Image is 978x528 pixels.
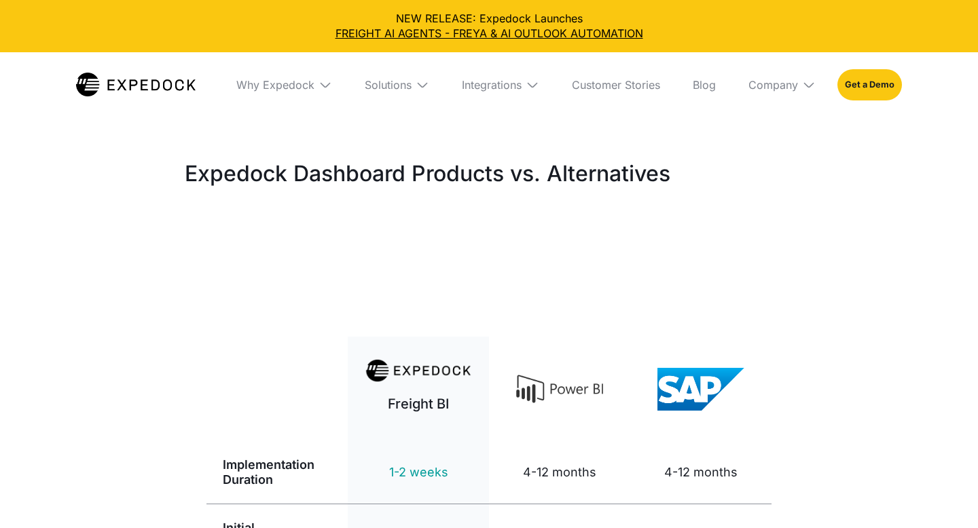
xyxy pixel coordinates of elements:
a: FREIGHT AI AGENTS - FREYA & AI OUTLOOK AUTOMATION [11,26,967,41]
div: Freight BI [388,394,449,414]
div: 1-2 weeks [389,465,448,480]
div: Company [748,78,798,92]
h1: Expedock Dashboard Products vs. Alternatives [185,157,670,190]
div: NEW RELEASE: Expedock Launches [11,11,967,41]
div: Solutions [365,78,412,92]
a: Get a Demo [837,69,902,100]
a: Blog [682,52,727,117]
div: 4-12 months [523,465,596,480]
a: Customer Stories [561,52,671,117]
div: Implementation Duration [223,457,331,487]
div: Integrations [462,78,522,92]
div: 4-12 months [664,465,738,480]
div: Why Expedock [236,78,314,92]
